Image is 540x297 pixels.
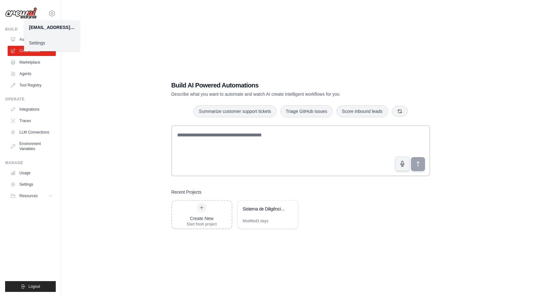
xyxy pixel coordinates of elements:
h3: Recent Projects [171,189,202,195]
a: Crew Studio [8,46,56,56]
a: Tool Registry [8,80,56,90]
span: Resources [19,193,38,198]
button: Logout [5,281,56,292]
iframe: Chat Widget [508,266,540,297]
img: Logo [5,7,37,19]
button: Get new suggestions [392,106,408,117]
a: Settings [8,179,56,190]
button: Triage GitHub issues [280,105,333,117]
a: Settings [24,37,80,49]
a: Marketplace [8,57,56,67]
button: Score inbound leads [336,105,388,117]
div: [EMAIL_ADDRESS][DOMAIN_NAME] [29,24,75,31]
span: Logout [28,284,40,289]
div: Start fresh project [187,222,217,227]
div: Operate [5,97,56,102]
div: Manage [5,160,56,165]
button: Click to speak your automation idea [395,156,410,171]
div: Modified 3 days [243,218,269,224]
a: Traces [8,116,56,126]
p: Describe what you want to automate and watch AI create intelligent workflows for you [171,91,385,97]
a: Usage [8,168,56,178]
div: Widget de chat [508,266,540,297]
div: Create New [187,215,217,222]
div: Build [5,27,56,32]
a: Environment Variables [8,139,56,154]
button: Summarize customer support tickets [193,105,276,117]
div: Sistema de Diligência Jurídica Imobiliária [243,206,286,212]
a: Automations [8,34,56,45]
h1: Build AI Powered Automations [171,81,385,90]
a: Integrations [8,104,56,114]
button: Resources [8,191,56,201]
a: Agents [8,69,56,79]
a: LLM Connections [8,127,56,137]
